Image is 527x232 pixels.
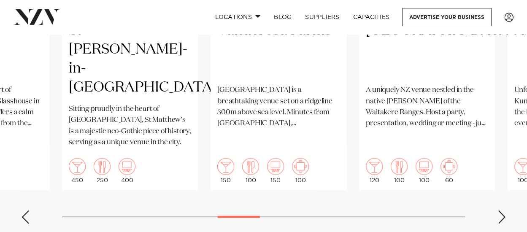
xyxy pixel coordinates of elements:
a: Advertise your business [402,8,492,26]
img: cocktail.png [366,158,383,175]
a: SUPPLIERS [298,8,346,26]
p: A uniquely NZ venue nestled in the native [PERSON_NAME] of the Waitakere Ranges. Host a party, pr... [366,84,488,129]
img: theatre.png [119,158,135,175]
a: Capacities [346,8,397,26]
img: theatre.png [416,158,432,175]
div: 100 [292,158,309,183]
img: cocktail.png [217,158,234,175]
img: dining.png [242,158,259,175]
div: 400 [119,158,135,183]
h2: St [PERSON_NAME]-in-[GEOGRAPHIC_DATA] [69,21,191,97]
img: dining.png [94,158,111,175]
h2: Vanderosa Farms [217,21,340,78]
img: nzv-logo.png [14,9,59,24]
img: meeting.png [292,158,309,175]
div: 100 [391,158,408,183]
img: cocktail.png [69,158,86,175]
img: dining.png [391,158,408,175]
div: 250 [94,158,111,183]
a: BLOG [267,8,298,26]
div: 120 [366,158,383,183]
div: 150 [267,158,284,183]
div: 150 [217,158,234,183]
div: 60 [441,158,457,183]
div: 100 [416,158,432,183]
img: theatre.png [267,158,284,175]
p: [GEOGRAPHIC_DATA] is a breathtaking venue set on a ridgeline 300m above sea level. Minutes from [... [217,84,340,129]
div: 100 [242,158,259,183]
p: Sitting proudly in the heart of [GEOGRAPHIC_DATA], St Matthew's is a majestic neo-Gothic piece of... [69,103,191,148]
img: meeting.png [441,158,457,175]
a: Locations [208,8,267,26]
div: 450 [69,158,86,183]
h2: [GEOGRAPHIC_DATA] [366,21,488,78]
